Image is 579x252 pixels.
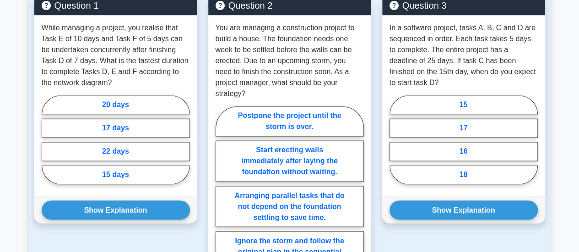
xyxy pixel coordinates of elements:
label: 15 days [42,165,190,184]
button: Show Explanation [42,200,190,220]
label: 15 [390,95,538,114]
label: Arranging parallel tasks that do not depend on the foundation settling to save time. [216,186,364,227]
p: You are managing a construction project to build a house. The foundation needs one week to be set... [216,22,364,99]
label: 20 days [42,95,190,114]
label: 18 [390,165,538,184]
p: While managing a project, you realise that Task E of 10 days and Task F of 5 days can be undertak... [42,22,190,88]
label: 17 days [42,118,190,138]
label: 22 days [42,142,190,161]
label: 16 [390,142,538,161]
label: Postpone the project until the storm is over. [216,106,364,136]
label: 17 [390,118,538,138]
button: Show Explanation [390,200,538,220]
label: Start erecting walls immediately after laying the foundation without waiting. [216,140,364,182]
p: In a software project, tasks A, B, C and D are sequenced in order. Each task takes 5 days to comp... [390,22,538,88]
